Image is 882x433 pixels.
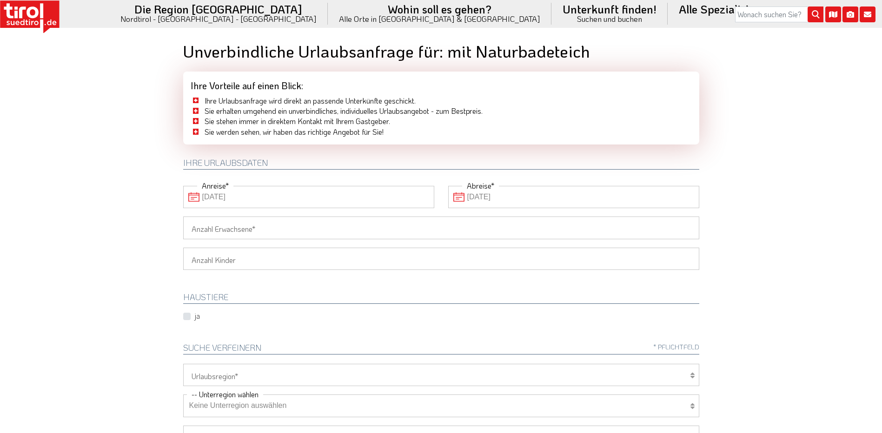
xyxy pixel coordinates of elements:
small: Alle Orte in [GEOGRAPHIC_DATA] & [GEOGRAPHIC_DATA] [339,15,540,23]
input: Wonach suchen Sie? [735,7,823,22]
li: Sie erhalten umgehend ein unverbindliches, individuelles Urlaubsangebot - zum Bestpreis. [191,106,692,116]
span: * Pflichtfeld [653,343,699,350]
li: Ihre Urlaubsanfrage wird direkt an passende Unterkünfte geschickt. [191,96,692,106]
h2: HAUSTIERE [183,293,699,304]
i: Fotogalerie [842,7,858,22]
h2: Suche verfeinern [183,343,699,354]
div: Ihre Vorteile auf einen Blick: [183,72,699,96]
small: Suchen und buchen [563,15,657,23]
i: Kontakt [860,7,875,22]
label: ja [194,311,200,321]
h1: Unverbindliche Urlaubsanfrage für: mit Naturbadeteich [183,42,699,60]
h2: Ihre Urlaubsdaten [183,158,699,170]
i: Karte öffnen [825,7,841,22]
li: Sie stehen immer in direktem Kontakt mit Ihrem Gastgeber. [191,116,692,126]
small: Nordtirol - [GEOGRAPHIC_DATA] - [GEOGRAPHIC_DATA] [120,15,317,23]
li: Sie werden sehen, wir haben das richtige Angebot für Sie! [191,127,692,137]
